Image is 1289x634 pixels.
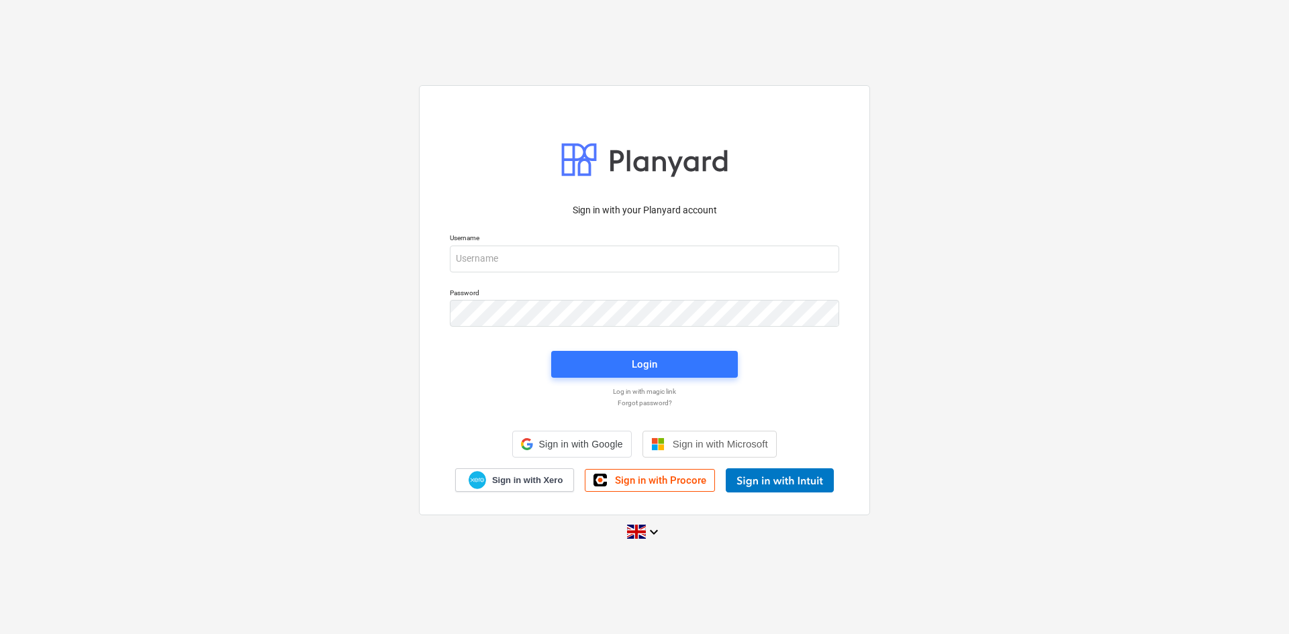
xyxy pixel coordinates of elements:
[538,439,622,450] span: Sign in with Google
[512,431,631,458] div: Sign in with Google
[615,474,706,486] span: Sign in with Procore
[632,356,657,373] div: Login
[492,474,563,486] span: Sign in with Xero
[450,203,839,217] p: Sign in with your Planyard account
[551,351,738,378] button: Login
[646,524,662,540] i: keyboard_arrow_down
[450,246,839,272] input: Username
[455,468,575,492] a: Sign in with Xero
[443,399,846,407] a: Forgot password?
[450,288,839,300] p: Password
[673,438,768,450] span: Sign in with Microsoft
[651,437,665,451] img: Microsoft logo
[585,469,715,492] a: Sign in with Procore
[450,233,839,245] p: Username
[469,471,486,489] img: Xero logo
[443,387,846,396] a: Log in with magic link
